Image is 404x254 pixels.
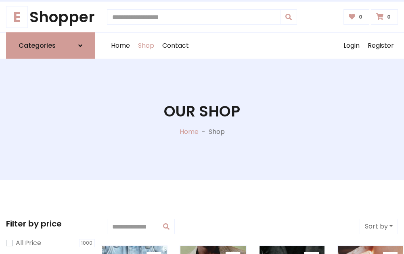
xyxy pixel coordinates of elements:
a: Home [180,127,199,136]
button: Sort by [360,219,398,234]
a: 0 [371,9,398,25]
a: Categories [6,32,95,59]
span: 0 [357,13,364,21]
p: - [199,127,209,137]
a: EShopper [6,8,95,26]
h1: Shopper [6,8,95,26]
label: All Price [16,238,41,248]
span: 1000 [79,239,95,247]
span: 0 [385,13,393,21]
span: E [6,6,28,28]
h1: Our Shop [164,102,240,120]
a: Home [107,33,134,59]
a: 0 [343,9,370,25]
a: Login [339,33,364,59]
a: Register [364,33,398,59]
a: Shop [134,33,158,59]
a: Contact [158,33,193,59]
h6: Categories [19,42,56,49]
p: Shop [209,127,225,137]
h5: Filter by price [6,219,95,229]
